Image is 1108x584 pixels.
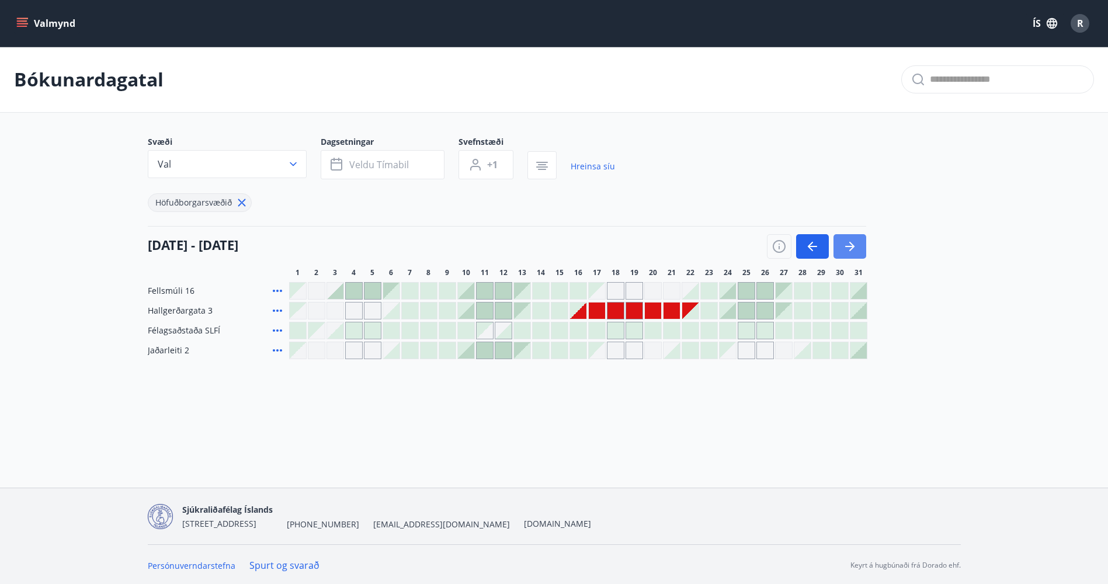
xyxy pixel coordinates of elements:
span: Svefnstæði [459,136,527,150]
span: 26 [761,268,769,277]
div: Gráir dagar eru ekki bókanlegir [327,302,344,319]
span: 28 [798,268,807,277]
span: 15 [555,268,564,277]
span: [EMAIL_ADDRESS][DOMAIN_NAME] [373,519,510,530]
h4: [DATE] - [DATE] [148,236,238,253]
div: Gráir dagar eru ekki bókanlegir [644,282,662,300]
a: Hreinsa síu [571,154,615,179]
div: Gráir dagar eru ekki bókanlegir [663,282,680,300]
div: Gráir dagar eru ekki bókanlegir [308,322,325,339]
p: Bókunardagatal [14,67,164,92]
img: d7T4au2pYIU9thVz4WmmUT9xvMNnFvdnscGDOPEg.png [148,504,173,529]
div: Gráir dagar eru ekki bókanlegir [308,282,325,300]
span: 14 [537,268,545,277]
div: Gráir dagar eru ekki bókanlegir [476,322,494,339]
button: Val [148,150,307,178]
span: 1 [296,268,300,277]
span: Höfuðborgarsvæðið [155,197,232,208]
span: 29 [817,268,825,277]
span: 7 [408,268,412,277]
span: 27 [780,268,788,277]
div: Gráir dagar eru ekki bókanlegir [308,302,325,319]
button: R [1066,9,1094,37]
span: 12 [499,268,508,277]
span: 25 [742,268,751,277]
span: Jaðarleiti 2 [148,345,189,356]
div: Gráir dagar eru ekki bókanlegir [289,302,307,319]
span: 5 [370,268,374,277]
span: Fellsmúli 16 [148,285,194,297]
span: R [1077,17,1083,30]
div: Gráir dagar eru ekki bókanlegir [626,342,643,359]
div: Gráir dagar eru ekki bókanlegir [738,342,755,359]
div: Gráir dagar eru ekki bókanlegir [308,342,325,359]
span: Svæði [148,136,321,150]
span: 4 [352,268,356,277]
span: 20 [649,268,657,277]
span: [PHONE_NUMBER] [287,519,359,530]
div: Gráir dagar eru ekki bókanlegir [626,282,643,300]
span: Sjúkraliðafélag Íslands [182,504,273,515]
div: Gráir dagar eru ekki bókanlegir [327,342,344,359]
span: Hallgerðargata 3 [148,305,213,317]
div: Gráir dagar eru ekki bókanlegir [607,282,624,300]
span: 10 [462,268,470,277]
span: 24 [724,268,732,277]
span: 8 [426,268,430,277]
div: Gráir dagar eru ekki bókanlegir [756,342,774,359]
a: Spurt og svarað [249,559,319,572]
div: Gráir dagar eru ekki bókanlegir [775,342,793,359]
div: Gráir dagar eru ekki bókanlegir [345,342,363,359]
div: Gráir dagar eru ekki bókanlegir [289,282,307,300]
span: Dagsetningar [321,136,459,150]
span: 30 [836,268,844,277]
div: Gráir dagar eru ekki bókanlegir [364,302,381,319]
span: Val [158,158,171,171]
div: Gráir dagar eru ekki bókanlegir [588,342,606,359]
button: +1 [459,150,513,179]
span: 13 [518,268,526,277]
span: [STREET_ADDRESS] [182,518,256,529]
div: Gráir dagar eru ekki bókanlegir [719,342,737,359]
div: Gráir dagar eru ekki bókanlegir [644,342,662,359]
span: 18 [612,268,620,277]
span: 23 [705,268,713,277]
p: Keyrt á hugbúnaði frá Dorado ehf. [850,560,961,571]
span: 19 [630,268,638,277]
div: Gráir dagar eru ekki bókanlegir [569,302,587,319]
span: 6 [389,268,393,277]
div: Höfuðborgarsvæðið [148,193,252,212]
span: Félagsaðstaða SLFÍ [148,325,220,336]
span: 9 [445,268,449,277]
div: Gráir dagar eru ekki bókanlegir [345,302,363,319]
span: 21 [668,268,676,277]
span: 11 [481,268,489,277]
span: 3 [333,268,337,277]
span: 22 [686,268,694,277]
div: Gráir dagar eru ekki bókanlegir [289,342,307,359]
span: 17 [593,268,601,277]
a: [DOMAIN_NAME] [524,518,591,529]
a: Persónuverndarstefna [148,560,235,571]
span: 31 [855,268,863,277]
button: menu [14,13,80,34]
button: ÍS [1026,13,1064,34]
span: 16 [574,268,582,277]
div: Gráir dagar eru ekki bókanlegir [588,282,606,300]
div: Gráir dagar eru ekki bókanlegir [607,342,624,359]
span: Veldu tímabil [349,158,409,171]
span: 2 [314,268,318,277]
span: +1 [487,158,498,171]
button: Veldu tímabil [321,150,444,179]
div: Gráir dagar eru ekki bókanlegir [364,342,381,359]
